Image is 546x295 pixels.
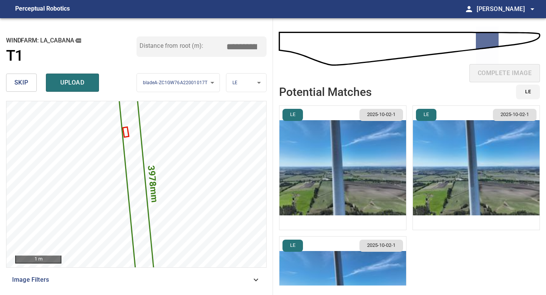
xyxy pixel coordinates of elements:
div: id [511,85,540,99]
span: [PERSON_NAME] [477,4,537,14]
button: LE [282,109,303,121]
span: person [464,5,474,14]
img: La_Cabana/T1/2025-10-02-1/2025-10-02-1/inspectionData/image16wp16.jpg [279,106,406,230]
span: LE [286,242,300,249]
button: [PERSON_NAME] [474,2,537,17]
button: upload [46,74,99,92]
div: bladeA-ZC1GW76A22001017T [137,73,220,93]
span: upload [54,77,91,88]
a: T1 [6,47,136,65]
span: LE [525,88,531,96]
span: LE [419,111,433,118]
label: Distance from root (m): [140,43,203,49]
span: 2025-10-02-1 [362,242,400,249]
span: 2025-10-02-1 [362,111,400,118]
span: LE [286,111,300,118]
span: bladeA-ZC1GW76A22001017T [143,80,208,85]
figcaption: Perceptual Robotics [15,3,70,15]
span: LE [232,80,237,85]
span: 2025-10-02-1 [496,111,533,118]
h2: windfarm: La_Cabana [6,36,136,45]
h2: Potential Matches [279,86,372,98]
h1: T1 [6,47,24,65]
button: skip [6,74,37,92]
button: LE [416,109,436,121]
span: arrow_drop_down [528,5,537,14]
text: 3978mm [146,165,160,203]
img: La_Cabana/T1/2025-10-02-1/2025-10-02-1/inspectionData/image17wp17.jpg [413,106,540,230]
button: copy message details [74,36,82,45]
span: Image Filters [12,275,251,284]
div: LE [226,73,266,93]
button: LE [516,85,540,99]
div: Image Filters [6,271,267,289]
button: LE [282,240,303,252]
span: skip [14,77,28,88]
